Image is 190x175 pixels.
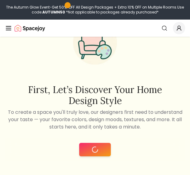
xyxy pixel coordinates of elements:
a: Spacejoy [15,22,45,34]
b: AUTUMN50 [42,9,65,15]
nav: Global [5,20,185,37]
span: *Not applicable to packages already purchased* [65,9,159,15]
span: Use code: [32,5,184,15]
div: The Autumn Glow Event-Get 50% OFF All Design Packages + Extra 10% OFF on Multiple Rooms. [2,5,188,15]
p: To create a space you'll truly love, our designers first need to understand your taste — your fav... [5,109,185,131]
img: Spacejoy Logo [15,22,45,34]
img: Start Style Quiz Illustration [66,13,124,72]
h2: First, let’s discover your home design style [5,84,185,106]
